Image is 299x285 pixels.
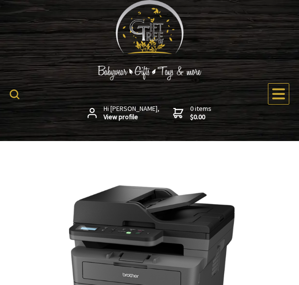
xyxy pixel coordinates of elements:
strong: View profile [104,113,159,122]
strong: $0.00 [190,113,211,122]
span: 0 items [190,104,211,122]
a: 0 items$0.00 [173,105,211,122]
img: product search [10,89,19,99]
img: Babywear - Gifts - Toys & more [77,66,223,80]
span: Hi [PERSON_NAME], [104,105,159,122]
a: Hi [PERSON_NAME],View profile [88,105,159,122]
